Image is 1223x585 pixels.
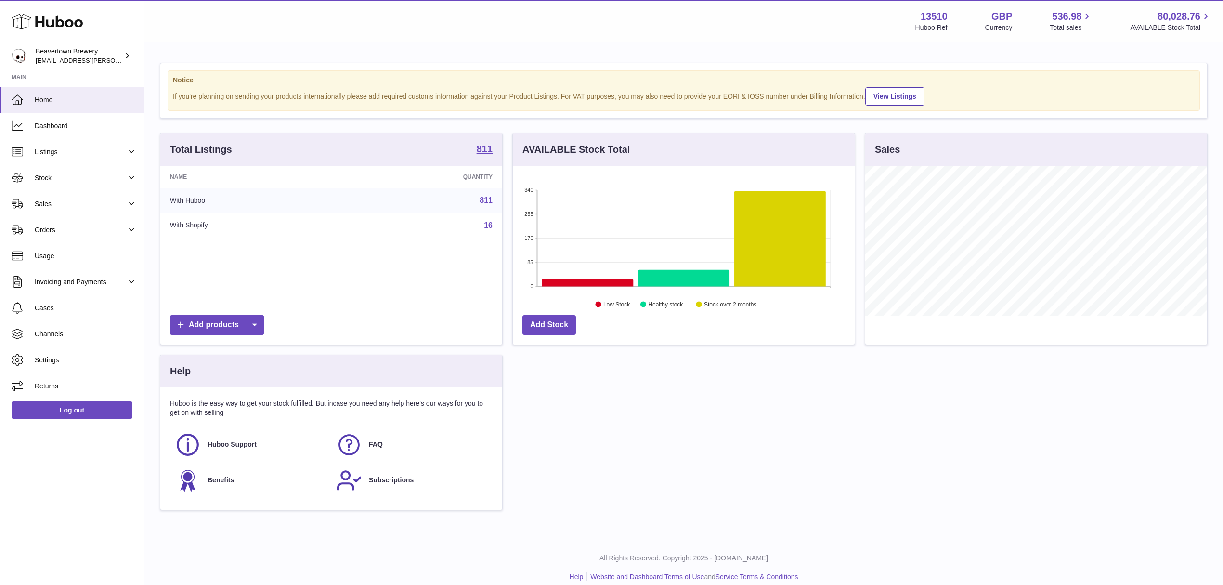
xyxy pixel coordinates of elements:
[35,252,137,261] span: Usage
[170,143,232,156] h3: Total Listings
[570,573,584,581] a: Help
[35,382,137,391] span: Returns
[170,365,191,378] h3: Help
[527,259,533,265] text: 85
[991,10,1012,23] strong: GBP
[530,283,533,289] text: 0
[1050,23,1093,32] span: Total sales
[160,166,345,188] th: Name
[336,467,488,493] a: Subscriptions
[170,399,493,417] p: Huboo is the easy way to get your stock fulfilled. But incase you need any help here's our ways f...
[12,401,132,419] a: Log out
[36,47,122,65] div: Beavertown Brewery
[160,213,345,238] td: With Shopify
[35,330,137,339] span: Channels
[173,76,1195,85] strong: Notice
[152,554,1215,563] p: All Rights Reserved. Copyright 2025 - [DOMAIN_NAME]
[915,23,948,32] div: Huboo Ref
[369,440,383,449] span: FAQ
[345,166,502,188] th: Quantity
[522,143,630,156] h3: AVAILABLE Stock Total
[173,86,1195,106] div: If you're planning on sending your products internationally please add required customs informati...
[36,56,193,64] span: [EMAIL_ADDRESS][PERSON_NAME][DOMAIN_NAME]
[477,144,493,156] a: 811
[1052,10,1081,23] span: 536.98
[1130,10,1211,32] a: 80,028.76 AVAILABLE Stock Total
[35,356,137,365] span: Settings
[336,432,488,458] a: FAQ
[1130,23,1211,32] span: AVAILABLE Stock Total
[35,304,137,313] span: Cases
[369,476,414,485] span: Subscriptions
[160,188,345,213] td: With Huboo
[522,315,576,335] a: Add Stock
[524,211,533,217] text: 255
[921,10,948,23] strong: 13510
[480,196,493,204] a: 811
[716,573,798,581] a: Service Terms & Conditions
[1050,10,1093,32] a: 536.98 Total sales
[484,221,493,229] a: 16
[524,187,533,193] text: 340
[35,95,137,105] span: Home
[648,301,683,308] text: Healthy stock
[35,173,127,183] span: Stock
[175,432,326,458] a: Huboo Support
[35,278,127,287] span: Invoicing and Payments
[208,476,234,485] span: Benefits
[865,87,924,106] a: View Listings
[477,144,493,154] strong: 811
[170,315,264,335] a: Add products
[587,572,798,582] li: and
[524,235,533,241] text: 170
[208,440,257,449] span: Huboo Support
[12,49,26,63] img: kit.lowe@beavertownbrewery.co.uk
[603,301,630,308] text: Low Stock
[35,226,127,235] span: Orders
[875,143,900,156] h3: Sales
[704,301,756,308] text: Stock over 2 months
[35,147,127,157] span: Listings
[35,121,137,131] span: Dashboard
[985,23,1013,32] div: Currency
[1158,10,1200,23] span: 80,028.76
[590,573,704,581] a: Website and Dashboard Terms of Use
[35,199,127,209] span: Sales
[175,467,326,493] a: Benefits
